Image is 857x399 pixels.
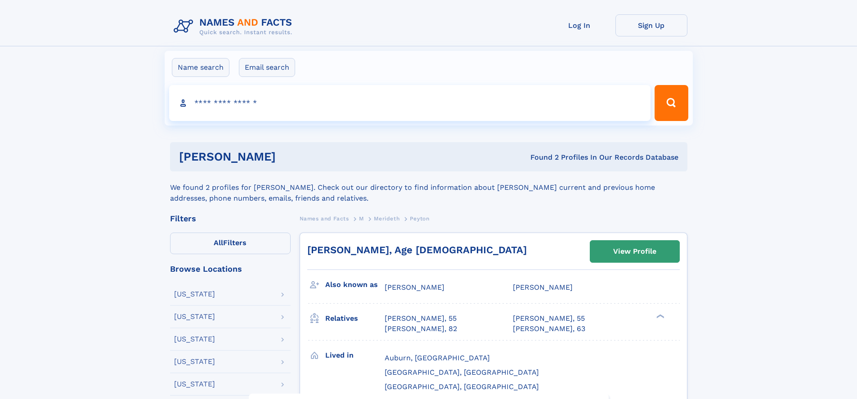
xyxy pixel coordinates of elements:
[410,215,430,222] span: Peyton
[543,14,615,36] a: Log In
[385,283,444,291] span: [PERSON_NAME]
[385,382,539,391] span: [GEOGRAPHIC_DATA], [GEOGRAPHIC_DATA]
[325,311,385,326] h3: Relatives
[179,151,403,162] h1: [PERSON_NAME]
[169,85,651,121] input: search input
[174,313,215,320] div: [US_STATE]
[170,14,300,39] img: Logo Names and Facts
[172,58,229,77] label: Name search
[170,215,291,223] div: Filters
[590,241,679,262] a: View Profile
[170,171,687,204] div: We found 2 profiles for [PERSON_NAME]. Check out our directory to find information about [PERSON_...
[513,283,573,291] span: [PERSON_NAME]
[174,381,215,388] div: [US_STATE]
[654,314,665,319] div: ❯
[325,348,385,363] h3: Lived in
[385,314,457,323] a: [PERSON_NAME], 55
[403,152,678,162] div: Found 2 Profiles In Our Records Database
[170,233,291,254] label: Filters
[374,215,399,222] span: Merideth
[214,238,223,247] span: All
[385,354,490,362] span: Auburn, [GEOGRAPHIC_DATA]
[170,265,291,273] div: Browse Locations
[325,277,385,292] h3: Also known as
[613,241,656,262] div: View Profile
[174,358,215,365] div: [US_STATE]
[307,244,527,256] a: [PERSON_NAME], Age [DEMOGRAPHIC_DATA]
[385,368,539,377] span: [GEOGRAPHIC_DATA], [GEOGRAPHIC_DATA]
[374,213,399,224] a: Merideth
[655,85,688,121] button: Search Button
[300,213,349,224] a: Names and Facts
[174,336,215,343] div: [US_STATE]
[385,324,457,334] a: [PERSON_NAME], 82
[359,213,364,224] a: M
[174,291,215,298] div: [US_STATE]
[359,215,364,222] span: M
[615,14,687,36] a: Sign Up
[239,58,295,77] label: Email search
[513,314,585,323] a: [PERSON_NAME], 55
[513,324,585,334] a: [PERSON_NAME], 63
